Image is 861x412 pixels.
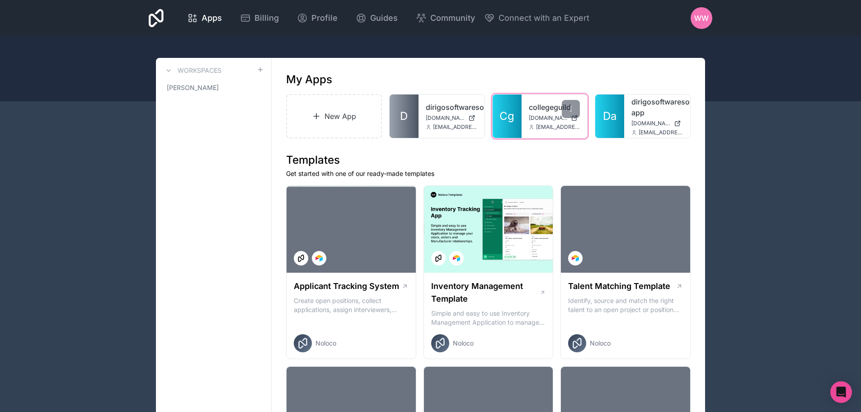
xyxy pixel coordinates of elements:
a: collegeguild [529,102,580,113]
span: Apps [202,12,222,24]
span: [PERSON_NAME] [167,83,219,92]
h3: Workspaces [178,66,221,75]
span: WW [694,13,709,24]
span: Community [430,12,475,24]
a: Da [595,95,624,138]
a: Workspaces [163,65,221,76]
span: Profile [311,12,338,24]
a: Community [409,8,482,28]
img: Airtable Logo [572,255,579,262]
div: Open Intercom Messenger [830,381,852,403]
a: dirigosoftwaresolutions [426,102,477,113]
p: Identify, source and match the right talent to an open project or position with our Talent Matchi... [568,296,683,314]
span: [EMAIL_ADDRESS][DOMAIN_NAME] [639,129,683,136]
a: New App [286,94,382,138]
a: Billing [233,8,286,28]
span: [EMAIL_ADDRESS][DOMAIN_NAME] [536,123,580,131]
span: D [400,109,408,123]
span: Noloco [590,339,611,348]
h1: Templates [286,153,691,167]
p: Simple and easy to use Inventory Management Application to manage your stock, orders and Manufact... [431,309,546,327]
a: [DOMAIN_NAME] [426,114,477,122]
a: [DOMAIN_NAME] [631,120,683,127]
span: Noloco [453,339,474,348]
span: Guides [370,12,398,24]
span: [EMAIL_ADDRESS][DOMAIN_NAME] [433,123,477,131]
a: Cg [493,95,522,138]
span: [DOMAIN_NAME] [631,120,670,127]
h1: Talent Matching Template [568,280,670,293]
span: Billing [254,12,279,24]
span: [DOMAIN_NAME] [529,114,568,122]
span: Cg [499,109,514,123]
a: Apps [180,8,229,28]
span: [DOMAIN_NAME] [426,114,465,122]
p: Create open positions, collect applications, assign interviewers, centralise candidate feedback a... [294,296,409,314]
h1: My Apps [286,72,332,87]
p: Get started with one of our ready-made templates [286,169,691,178]
a: [DOMAIN_NAME] [529,114,580,122]
a: D [390,95,419,138]
a: Guides [348,8,405,28]
h1: Inventory Management Template [431,280,540,305]
a: dirigosoftwaresolutions-app [631,96,683,118]
img: Airtable Logo [315,255,323,262]
a: Profile [290,8,345,28]
button: Connect with an Expert [484,12,589,24]
span: Connect with an Expert [499,12,589,24]
span: Da [603,109,616,123]
span: Noloco [315,339,336,348]
a: [PERSON_NAME] [163,80,264,96]
img: Airtable Logo [453,255,460,262]
h1: Applicant Tracking System [294,280,399,293]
